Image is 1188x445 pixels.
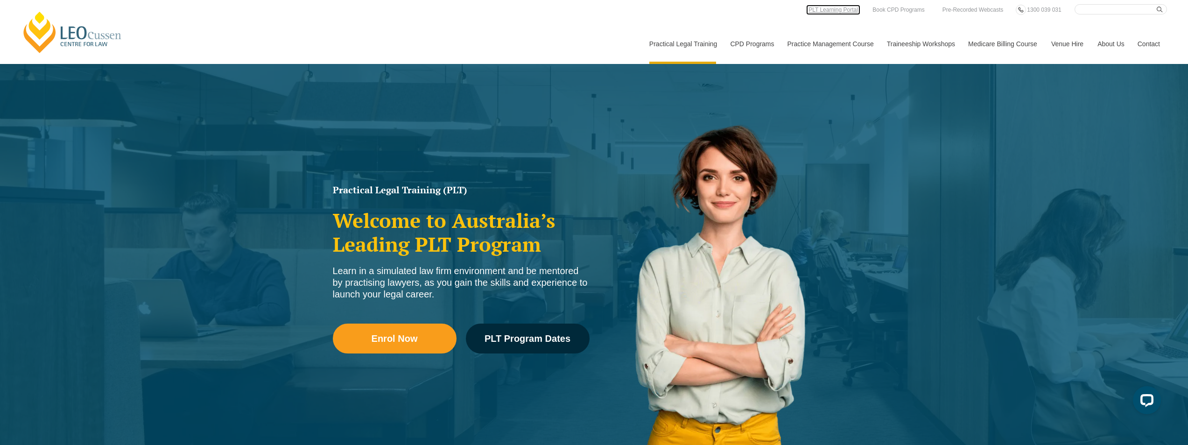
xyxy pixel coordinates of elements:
[333,185,590,195] h1: Practical Legal Training (PLT)
[21,10,124,54] a: [PERSON_NAME] Centre for Law
[1027,7,1061,13] span: 1300 039 031
[806,5,860,15] a: PLT Learning Portal
[333,209,590,256] h2: Welcome to Australia’s Leading PLT Program
[723,24,780,64] a: CPD Programs
[485,334,570,343] span: PLT Program Dates
[333,324,457,353] a: Enrol Now
[870,5,927,15] a: Book CPD Programs
[1125,382,1165,422] iframe: LiveChat chat widget
[780,24,880,64] a: Practice Management Course
[940,5,1006,15] a: Pre-Recorded Webcasts
[1025,5,1063,15] a: 1300 039 031
[1090,24,1131,64] a: About Us
[961,24,1044,64] a: Medicare Billing Course
[1131,24,1167,64] a: Contact
[372,334,418,343] span: Enrol Now
[333,265,590,300] div: Learn in a simulated law firm environment and be mentored by practising lawyers, as you gain the ...
[880,24,961,64] a: Traineeship Workshops
[1044,24,1090,64] a: Venue Hire
[466,324,590,353] a: PLT Program Dates
[642,24,724,64] a: Practical Legal Training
